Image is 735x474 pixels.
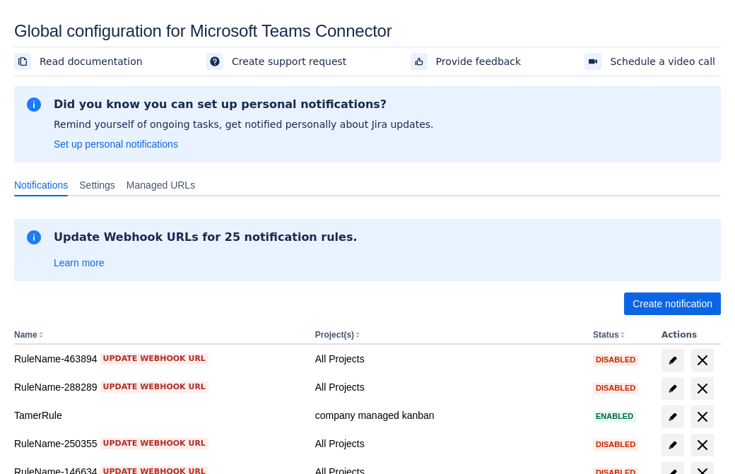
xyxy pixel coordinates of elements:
a: Set up personal notifications [54,137,178,151]
a: Read documentation [14,53,148,70]
span: Create notification [633,292,712,315]
span: edit [667,355,678,366]
span: feedback [413,56,425,67]
div: RuleName-250355 [14,437,304,451]
p: Remind yourself of ongoing tasks, get notified personally about Jira updates. [54,117,434,131]
a: Create support request [206,53,352,70]
span: support [209,56,220,67]
span: Provide feedback [436,54,522,69]
span: Notifications [14,178,68,192]
button: Status [593,330,619,340]
button: Create notification [624,292,721,315]
span: Enabled [593,413,636,420]
div: All Projects [315,352,582,366]
span: edit [667,383,678,394]
span: Managed URLs [127,178,195,192]
span: delete [694,352,711,369]
th: Actions [656,326,721,345]
span: videoCall [587,56,599,67]
span: delete [694,437,711,454]
div: All Projects [315,437,582,451]
div: TamerRule [14,408,304,422]
span: Update webhook URL [103,438,206,449]
span: Update webhook URL [103,381,206,393]
span: Disabled [593,441,638,449]
span: Update webhook URL [103,353,206,365]
div: Global configuration for Microsoft Teams Connector [14,21,721,41]
span: information [25,229,42,246]
a: Provide feedback [411,53,527,70]
div: company managed kanban [315,408,582,422]
button: Name [14,330,37,340]
span: Read documentation [40,54,143,69]
div: RuleName-288289 [14,380,304,394]
span: edit [667,439,678,451]
span: information [25,96,42,113]
span: delete [694,380,711,397]
a: Schedule a video call [584,53,721,70]
span: documentation [17,56,28,67]
div: RuleName-463894 [14,352,304,366]
span: edit [667,411,678,422]
a: Learn more [54,256,105,270]
span: Settings [79,178,115,192]
span: Schedule a video call [610,54,715,69]
div: All Projects [315,380,582,394]
span: Disabled [593,356,638,364]
button: Project(s) [315,330,354,340]
span: Disabled [593,384,638,392]
h2: Update Webhook URLs for 25 notification rules. [54,230,358,244]
span: Create support request [232,54,346,69]
span: delete [694,408,711,425]
h2: Did you know you can set up personal notifications? [54,97,434,112]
